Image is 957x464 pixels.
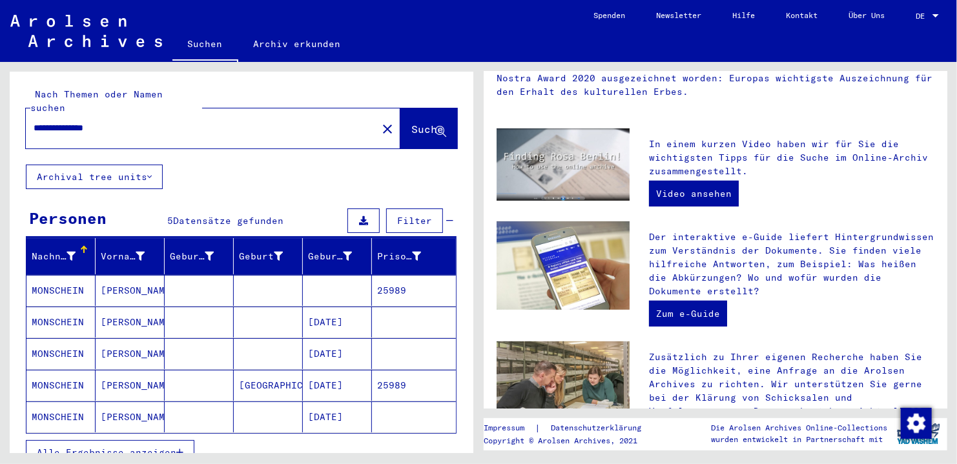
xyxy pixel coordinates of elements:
a: Archiv erkunden [238,28,356,59]
div: Vorname [101,246,164,267]
mat-cell: [PERSON_NAME] [96,370,165,401]
img: inquiries.jpg [497,341,630,430]
mat-header-cell: Geburt‏ [234,238,303,274]
mat-cell: MONSCHEIN [26,338,96,369]
span: 5 [167,215,173,227]
div: Personen [29,207,107,230]
span: Datensätze gefunden [173,215,283,227]
p: Unser Online-Archiv ist 2020 mit dem European Heritage Award / Europa Nostra Award 2020 ausgezeic... [497,58,934,99]
div: Zustimmung ändern [900,407,931,438]
a: Suchen [172,28,238,62]
a: Impressum [484,421,535,435]
img: video.jpg [497,128,630,201]
mat-cell: MONSCHEIN [26,401,96,432]
mat-cell: [DATE] [303,370,372,401]
mat-header-cell: Prisoner # [372,238,456,274]
span: DE [916,12,930,21]
div: Prisoner # [377,246,440,267]
a: Zum e-Guide [649,301,727,327]
p: Der interaktive e-Guide liefert Hintergrundwissen zum Verständnis der Dokumente. Sie finden viele... [649,230,934,298]
mat-cell: MONSCHEIN [26,370,96,401]
img: yv_logo.png [894,418,943,450]
div: Nachname [32,246,95,267]
a: Video ansehen [649,181,739,207]
mat-cell: [PERSON_NAME] [96,338,165,369]
mat-header-cell: Geburtsdatum [303,238,372,274]
div: Nachname [32,250,76,263]
mat-cell: [PERSON_NAME] [96,401,165,432]
div: Vorname [101,250,145,263]
mat-cell: [PERSON_NAME] [96,275,165,306]
div: Geburtsdatum [308,250,352,263]
button: Archival tree units [26,165,163,189]
p: wurden entwickelt in Partnerschaft mit [711,434,887,445]
mat-cell: [GEOGRAPHIC_DATA] [234,370,303,401]
img: eguide.jpg [497,221,630,310]
p: Die Arolsen Archives Online-Collections [711,422,887,434]
mat-cell: [DATE] [303,338,372,369]
button: Filter [386,208,443,233]
mat-cell: [DATE] [303,401,372,432]
div: | [484,421,657,435]
span: Filter [397,215,432,227]
p: Copyright © Arolsen Archives, 2021 [484,435,657,447]
mat-cell: MONSCHEIN [26,275,96,306]
div: Prisoner # [377,250,421,263]
div: Geburtsdatum [308,246,371,267]
mat-cell: MONSCHEIN [26,307,96,338]
mat-cell: [PERSON_NAME] [96,307,165,338]
button: Clear [375,116,400,141]
span: Suche [411,123,444,136]
p: In einem kurzen Video haben wir für Sie die wichtigsten Tipps für die Suche im Online-Archiv zusa... [649,137,934,178]
button: Suche [400,108,457,148]
img: Arolsen_neg.svg [10,15,162,47]
mat-header-cell: Geburtsname [165,238,234,274]
mat-cell: 25989 [372,370,456,401]
mat-icon: close [380,121,395,137]
mat-header-cell: Nachname [26,238,96,274]
img: Zustimmung ändern [901,408,932,439]
mat-label: Nach Themen oder Namen suchen [30,88,163,114]
div: Geburtsname [170,246,233,267]
p: Zusätzlich zu Ihrer eigenen Recherche haben Sie die Möglichkeit, eine Anfrage an die Arolsen Arch... [649,350,934,432]
div: Geburt‏ [239,246,302,267]
span: Alle Ergebnisse anzeigen [37,447,176,458]
mat-cell: [DATE] [303,307,372,338]
a: Datenschutzerklärung [540,421,657,435]
mat-cell: 25989 [372,275,456,306]
div: Geburtsname [170,250,214,263]
div: Geburt‏ [239,250,283,263]
mat-header-cell: Vorname [96,238,165,274]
